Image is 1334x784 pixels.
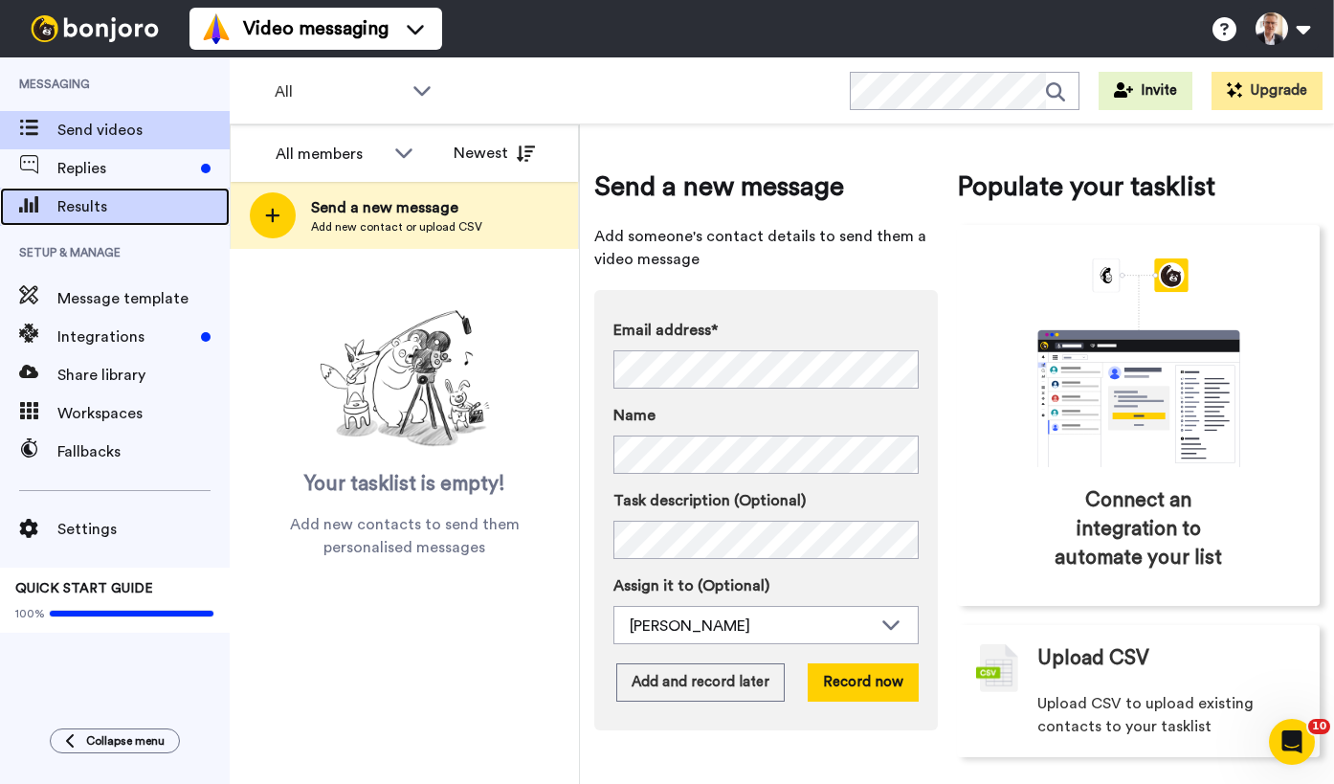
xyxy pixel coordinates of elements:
span: QUICK START GUIDE [15,582,153,595]
button: Invite [1099,72,1192,110]
span: Workspaces [57,402,230,425]
span: Connect an integration to automate your list [1038,486,1238,572]
span: Upload CSV to upload existing contacts to your tasklist [1037,692,1301,738]
span: Message template [57,287,230,310]
span: 10 [1308,719,1330,734]
button: Newest [439,134,549,172]
span: Name [613,404,656,427]
span: Upload CSV [1037,644,1149,673]
span: Add new contact or upload CSV [311,219,482,235]
img: vm-color.svg [201,13,232,44]
span: Fallbacks [57,440,230,463]
span: Populate your tasklist [957,168,1320,206]
span: Send videos [57,119,230,142]
span: Collapse menu [86,733,165,749]
button: Record now [808,663,919,702]
img: bj-logo-header-white.svg [23,15,167,42]
iframe: Intercom live chat [1269,719,1315,765]
label: Email address* [613,319,919,342]
span: Settings [57,518,230,541]
div: [PERSON_NAME] [630,615,872,638]
span: Video messaging [243,15,389,42]
span: Integrations [57,325,193,348]
span: Share library [57,364,230,387]
span: Send a new message [311,196,482,219]
div: animation [995,258,1282,467]
span: 100% [15,606,45,621]
span: Replies [57,157,193,180]
div: All members [276,143,385,166]
button: Collapse menu [50,728,180,753]
span: Add new contacts to send them personalised messages [258,513,550,559]
button: Upgrade [1212,72,1323,110]
span: All [275,80,403,103]
span: Send a new message [594,168,938,206]
span: Add someone's contact details to send them a video message [594,225,938,271]
button: Add and record later [616,663,785,702]
span: Results [57,195,230,218]
label: Assign it to (Optional) [613,574,919,597]
img: csv-grey.png [976,644,1018,692]
span: Your tasklist is empty! [304,470,505,499]
label: Task description (Optional) [613,489,919,512]
img: ready-set-action.png [309,302,500,456]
